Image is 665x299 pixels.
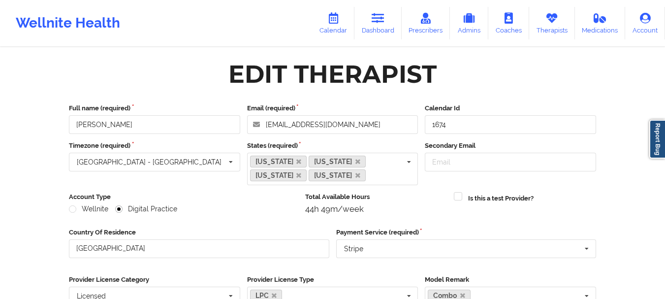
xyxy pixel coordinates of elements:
[69,205,108,213] label: Wellnite
[247,103,418,113] label: Email (required)
[250,156,307,167] a: [US_STATE]
[305,192,447,202] label: Total Available Hours
[468,194,534,203] label: Is this a test Provider?
[425,153,596,171] input: Email
[336,228,597,237] label: Payment Service (required)
[77,159,222,166] div: [GEOGRAPHIC_DATA] - [GEOGRAPHIC_DATA]
[649,120,665,159] a: Report Bug
[625,7,665,39] a: Account
[309,156,366,167] a: [US_STATE]
[309,169,366,181] a: [US_STATE]
[354,7,402,39] a: Dashboard
[69,141,240,151] label: Timezone (required)
[69,192,298,202] label: Account Type
[69,115,240,134] input: Full name
[228,59,437,90] div: Edit Therapist
[425,275,596,285] label: Model Remark
[344,245,363,252] div: Stripe
[425,141,596,151] label: Secondary Email
[488,7,529,39] a: Coaches
[312,7,354,39] a: Calendar
[247,275,418,285] label: Provider License Type
[115,205,177,213] label: Digital Practice
[69,275,240,285] label: Provider License Category
[425,103,596,113] label: Calendar Id
[529,7,575,39] a: Therapists
[425,115,596,134] input: Calendar Id
[247,141,418,151] label: States (required)
[69,228,329,237] label: Country Of Residence
[450,7,488,39] a: Admins
[69,103,240,113] label: Full name (required)
[247,115,418,134] input: Email address
[575,7,626,39] a: Medications
[250,169,307,181] a: [US_STATE]
[402,7,450,39] a: Prescribers
[305,204,447,214] div: 44h 49m/week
